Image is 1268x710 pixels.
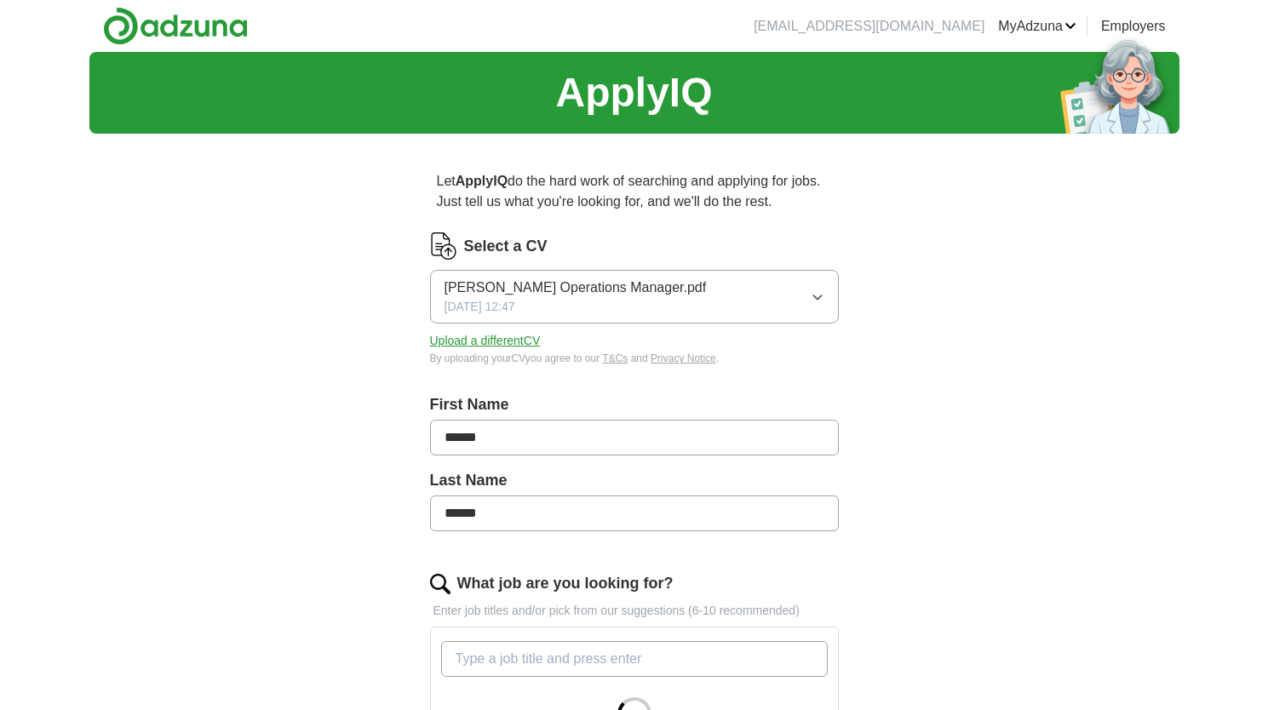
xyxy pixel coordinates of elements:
div: By uploading your CV you agree to our and . [430,351,839,366]
img: Adzuna logo [103,7,248,45]
button: [PERSON_NAME] Operations Manager.pdf[DATE] 12:47 [430,270,839,324]
span: [DATE] 12:47 [445,298,515,316]
p: Let do the hard work of searching and applying for jobs. Just tell us what you're looking for, an... [430,164,839,219]
strong: ApplyIQ [456,174,508,188]
a: MyAdzuna [998,16,1076,37]
label: Last Name [430,469,839,492]
span: [PERSON_NAME] Operations Manager.pdf [445,278,707,298]
img: CV Icon [430,232,457,260]
a: Privacy Notice [651,352,716,364]
input: Type a job title and press enter [441,641,828,677]
label: What job are you looking for? [457,572,674,595]
p: Enter job titles and/or pick from our suggestions (6-10 recommended) [430,602,839,620]
label: Select a CV [464,235,548,258]
img: search.png [430,574,450,594]
li: [EMAIL_ADDRESS][DOMAIN_NAME] [754,16,984,37]
label: First Name [430,393,839,416]
button: Upload a differentCV [430,332,541,350]
h1: ApplyIQ [555,62,712,123]
a: T&Cs [602,352,628,364]
a: Employers [1101,16,1166,37]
